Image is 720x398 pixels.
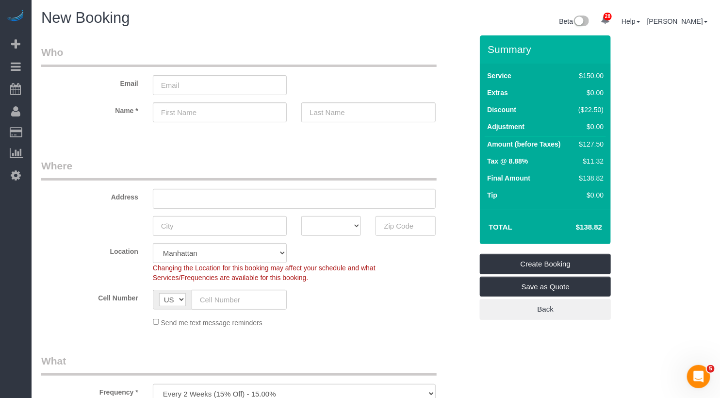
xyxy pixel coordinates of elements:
[34,290,146,303] label: Cell Number
[489,223,512,231] strong: Total
[41,354,437,376] legend: What
[575,122,604,132] div: $0.00
[153,264,376,282] span: Changing the Location for this booking may affect your schedule and what Services/Frequencies are...
[575,105,604,115] div: ($22.50)
[487,156,528,166] label: Tax @ 8.88%
[34,243,146,256] label: Location
[596,10,615,31] a: 28
[153,216,287,236] input: City
[575,71,604,81] div: $150.00
[647,17,708,25] a: [PERSON_NAME]
[34,189,146,202] label: Address
[559,17,589,25] a: Beta
[34,384,146,397] label: Frequency *
[487,139,560,149] label: Amount (before Taxes)
[192,290,287,310] input: Cell Number
[575,173,604,183] div: $138.82
[41,45,437,67] legend: Who
[41,9,130,26] span: New Booking
[34,102,146,116] label: Name *
[604,13,612,20] span: 28
[34,75,146,88] label: Email
[487,71,511,81] label: Service
[687,365,710,388] iframe: Intercom live chat
[487,190,497,200] label: Tip
[487,122,524,132] label: Adjustment
[153,75,287,95] input: Email
[487,105,516,115] label: Discount
[153,102,287,122] input: First Name
[707,365,715,373] span: 5
[376,216,435,236] input: Zip Code
[622,17,640,25] a: Help
[487,88,508,98] label: Extras
[301,102,435,122] input: Last Name
[41,159,437,181] legend: Where
[487,173,530,183] label: Final Amount
[480,299,611,319] a: Back
[575,88,604,98] div: $0.00
[488,44,606,55] h3: Summary
[480,254,611,274] a: Create Booking
[575,139,604,149] div: $127.50
[575,156,604,166] div: $11.32
[547,223,602,232] h4: $138.82
[480,277,611,297] a: Save as Quote
[6,10,25,23] img: Automaid Logo
[573,16,589,28] img: New interface
[575,190,604,200] div: $0.00
[161,318,262,326] span: Send me text message reminders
